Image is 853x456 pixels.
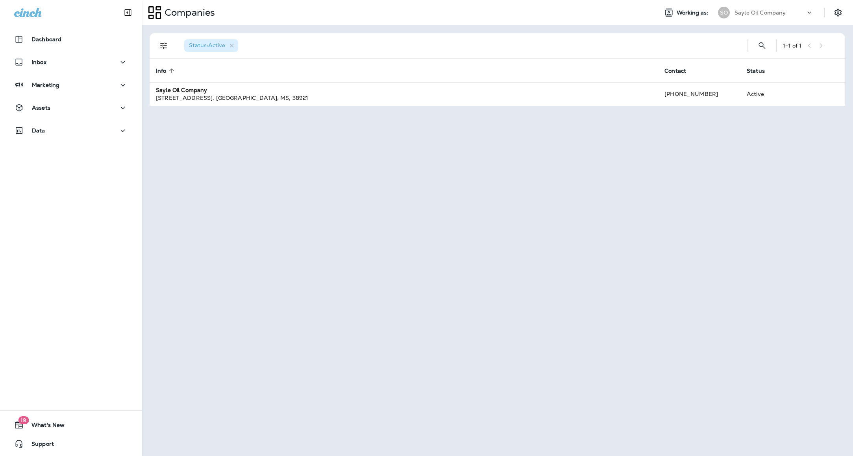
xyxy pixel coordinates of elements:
[8,54,134,70] button: Inbox
[117,5,139,20] button: Collapse Sidebar
[747,68,765,74] span: Status
[161,7,215,18] p: Companies
[31,36,61,42] p: Dashboard
[156,38,172,53] button: Filters
[156,68,167,74] span: Info
[664,68,686,74] span: Contact
[156,67,177,74] span: Info
[8,436,134,452] button: Support
[831,6,845,20] button: Settings
[31,59,46,65] p: Inbox
[783,42,801,49] div: 1 - 1 of 1
[658,82,740,106] td: [PHONE_NUMBER]
[664,67,696,74] span: Contact
[677,9,710,16] span: Working as:
[718,7,730,18] div: SO
[754,38,770,53] button: Search Companies
[8,417,134,433] button: 19What's New
[156,94,652,102] div: [STREET_ADDRESS] , [GEOGRAPHIC_DATA] , MS , 38921
[735,9,786,16] p: Sayle Oil Company
[8,31,134,47] button: Dashboard
[24,422,65,431] span: What's New
[184,39,238,52] div: Status:Active
[747,67,775,74] span: Status
[32,127,45,134] p: Data
[24,441,54,450] span: Support
[8,123,134,138] button: Data
[32,82,59,88] p: Marketing
[156,86,207,94] strong: Sayle Oil Company
[8,77,134,93] button: Marketing
[8,100,134,116] button: Assets
[18,416,29,424] span: 19
[740,82,794,106] td: Active
[189,42,225,49] span: Status : Active
[32,105,50,111] p: Assets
